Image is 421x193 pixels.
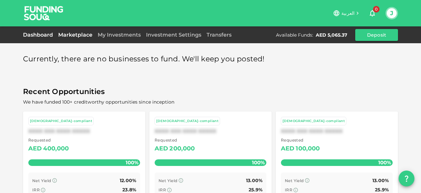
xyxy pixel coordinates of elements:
span: 13.00% [246,177,262,183]
div: AED [155,144,168,154]
span: IRR [32,187,40,192]
span: Requested [281,137,320,144]
a: Transfers [204,32,234,38]
span: Net Yield [159,178,178,183]
div: XXXX XXX XXXX XXXXX [281,128,393,134]
div: XXXX XXX XXXX XXXXX [155,128,266,134]
span: العربية [341,10,355,16]
div: AED [28,144,42,154]
span: We have funded 100+ creditworthy opportunities since inception [23,99,174,105]
span: Net Yield [32,178,51,183]
div: XXXX XXX XXXX XXXXX [28,128,140,134]
a: Investment Settings [143,32,204,38]
span: Requested [28,137,69,144]
div: [DEMOGRAPHIC_DATA]-compliant [156,118,218,124]
span: 13.00% [372,177,389,183]
div: [DEMOGRAPHIC_DATA]-compliant [30,118,92,124]
div: [DEMOGRAPHIC_DATA]-compliant [283,118,345,124]
div: AED 5,065.37 [316,32,347,38]
span: Requested [155,137,195,144]
button: question [399,171,414,186]
button: Deposit [355,29,398,41]
div: 200,000 [169,144,195,154]
div: 100,000 [296,144,320,154]
a: Dashboard [23,32,56,38]
span: Net Yield [285,178,304,183]
span: 100% [124,158,140,167]
button: J [387,8,397,18]
div: Available Funds : [276,32,313,38]
div: 400,000 [43,144,69,154]
span: 100% [377,158,393,167]
div: AED [281,144,294,154]
a: My Investments [95,32,143,38]
span: IRR [159,187,166,192]
span: Currently, there are no businesses to fund. We'll keep you posted! [23,53,265,66]
span: 0 [373,6,380,13]
span: 100% [250,158,266,167]
span: IRR [285,187,292,192]
a: Marketplace [56,32,95,38]
span: 12.00% [120,177,136,183]
span: 25.9% [249,187,262,193]
span: Recent Opportunities [23,85,398,98]
button: 0 [366,7,379,20]
span: 25.9% [375,187,389,193]
span: 23.8% [122,187,136,193]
